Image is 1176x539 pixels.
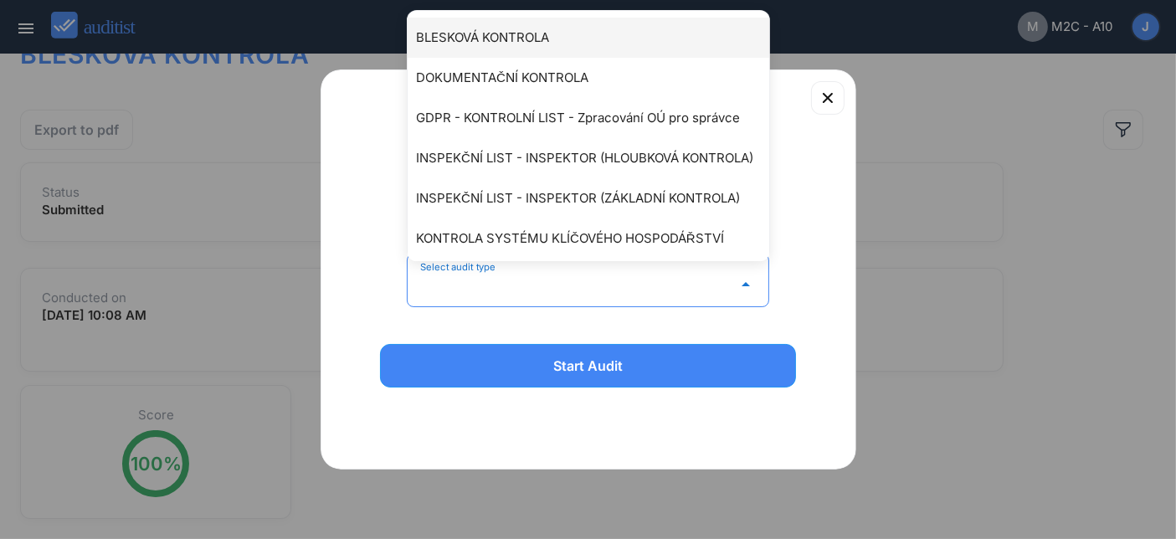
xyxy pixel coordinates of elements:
[416,28,778,48] div: BLESKOVÁ KONTROLA
[420,271,733,298] input: Select audit type
[380,344,797,388] button: Start Audit
[416,108,778,128] div: GDPR - KONTROLNÍ LIST - Zpracování OÚ pro správce
[416,68,778,88] div: DOKUMENTAČNÍ KONTROLA
[736,275,756,295] i: arrow_drop_down
[416,188,778,208] div: INSPEKČNÍ LIST - INSPEKTOR (ZÁKLADNÍ KONTROLA)
[402,356,775,376] div: Start Audit
[416,228,778,249] div: KONTROLA SYSTÉMU KLÍČOVÉHO HOSPODÁŘSTVÍ
[416,148,778,168] div: INSPEKČNÍ LIST - INSPEKTOR (HLOUBKOVÁ KONTROLA)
